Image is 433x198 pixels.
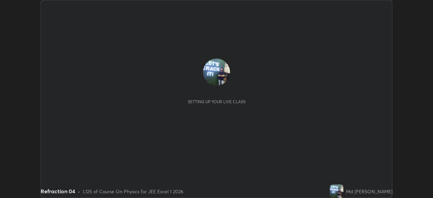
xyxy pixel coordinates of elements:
[203,59,230,86] img: 66dc85da78724f80b5e014ab7b9fd958.jpg
[83,188,183,195] div: L125 of Course On Physics for JEE Excel 1 2026
[346,188,392,195] div: Md [PERSON_NAME]
[330,184,343,198] img: 66dc85da78724f80b5e014ab7b9fd958.jpg
[78,188,80,195] div: •
[188,99,246,104] div: Setting up your live class
[41,187,75,195] div: Refraction 04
